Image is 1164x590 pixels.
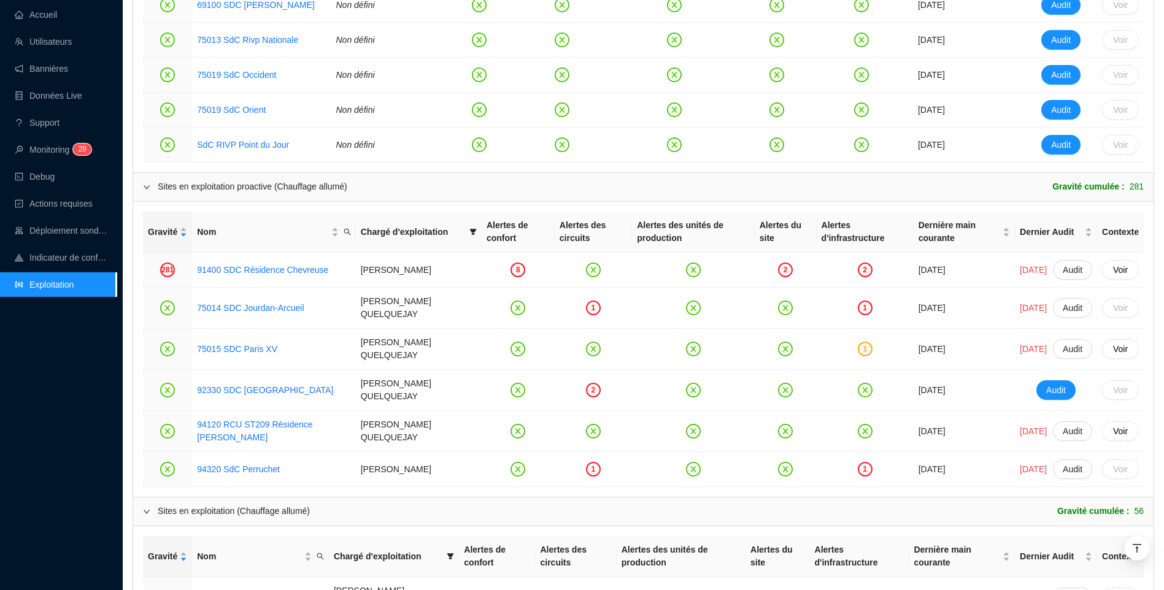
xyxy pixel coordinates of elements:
span: check-square [15,199,23,208]
span: close-circle [160,33,175,47]
span: Dernière main courante [919,219,1000,245]
span: close-circle [686,262,701,277]
a: codeDebug [15,172,55,182]
span: Nom [197,226,328,239]
span: Voir [1113,384,1128,397]
span: close-circle [472,137,487,152]
a: 75019 SdC Orient [197,105,266,115]
a: notificationBannières [15,64,68,74]
th: Gravité [143,212,192,253]
span: Audit [1051,69,1071,82]
span: Audit [1051,104,1071,117]
span: Gravité cumulée : [1057,505,1130,518]
a: 75019 SdC Occident [197,69,276,82]
span: expanded [143,183,150,191]
span: Voir [1113,425,1128,438]
button: Voir [1102,65,1139,85]
span: search [314,548,326,565]
div: 8 [511,262,525,277]
button: Voir [1102,339,1139,359]
span: filter [467,223,479,241]
button: Voir [1102,421,1139,441]
span: Gravité [148,550,177,563]
span: Gravité [148,226,177,239]
th: Contexte [1097,536,1144,577]
button: Audit [1053,260,1092,280]
span: close-circle [686,462,701,477]
button: Audit [1053,339,1092,359]
th: Dernière main courante [909,536,1015,577]
span: [DATE] [1020,264,1047,277]
th: Alertes de confort [459,536,535,577]
span: Voir [1113,302,1128,315]
a: 75014 SDC Jourdan-Arcueil [197,303,304,313]
span: close-circle [511,424,525,439]
th: Nom [192,536,329,577]
div: 1 [586,301,601,315]
span: Voir [1113,463,1128,476]
a: teamUtilisateurs [15,37,72,47]
span: close-circle [160,102,175,117]
span: close-circle [160,383,175,397]
td: [DATE] [913,23,1025,58]
th: Alertes d'infrastructure [817,212,914,253]
span: close-circle [769,33,784,47]
span: Voir [1113,343,1128,356]
a: 75019 SdC Occident [197,70,276,80]
span: Chargé d'exploitation [334,550,442,563]
div: 1 [858,342,873,356]
th: Alertes des unités de production [617,536,746,577]
button: Audit [1053,459,1092,479]
span: [PERSON_NAME] QUELQUEJAY [361,296,431,319]
div: 1 [586,462,601,477]
sup: 29 [73,144,91,155]
span: close-circle [769,67,784,82]
a: 94320 SdC Perruchet [197,464,280,474]
th: Alertes des unités de production [632,212,755,253]
span: Voir [1113,264,1128,277]
button: Voir [1102,30,1139,50]
a: heat-mapIndicateur de confort [15,253,108,262]
span: 56 [1134,505,1144,518]
div: 1 [858,462,873,477]
button: Audit [1053,298,1092,318]
th: Dernier Audit [1015,212,1097,253]
span: close-circle [472,67,487,82]
a: SdC RIVP Point du Jour [197,140,289,150]
span: close-circle [854,102,869,117]
button: Audit [1041,30,1081,50]
span: 2 [78,145,82,153]
span: close-circle [160,137,175,152]
td: [DATE] [914,253,1015,288]
button: Voir [1102,135,1139,155]
a: 75013 SdC Rivp Nationale [197,35,298,45]
span: Dernière main courante [914,543,1000,569]
a: 75015 SDC Paris XV [197,344,277,354]
span: Audit [1063,463,1082,476]
span: close-circle [778,301,793,315]
span: close-circle [472,102,487,117]
span: filter [469,228,477,236]
span: close-circle [858,383,873,397]
span: close-circle [160,462,175,477]
div: Sites en exploitation proactive (Chauffage allumé) [158,180,347,193]
td: [DATE] [914,370,1015,411]
a: questionSupport [15,118,60,128]
span: Non défini [336,105,375,115]
span: close-circle [511,342,525,356]
span: Audit [1063,343,1082,356]
a: SdC RIVP Point du Jour [197,139,289,151]
div: Sites en exploitation proactive (Chauffage allumé)Gravité cumulée :281 [133,173,1154,201]
span: search [341,223,353,241]
span: close-circle [667,137,682,152]
span: close-circle [769,137,784,152]
span: close-circle [160,342,175,356]
span: [PERSON_NAME] QUELQUEJAY [361,420,431,442]
span: Dernier Audit [1020,226,1082,239]
span: Non défini [336,35,375,45]
span: close-circle [160,424,175,439]
span: Dernier Audit [1020,550,1082,563]
span: close-circle [854,67,869,82]
span: filter [447,553,454,560]
span: close-circle [511,383,525,397]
